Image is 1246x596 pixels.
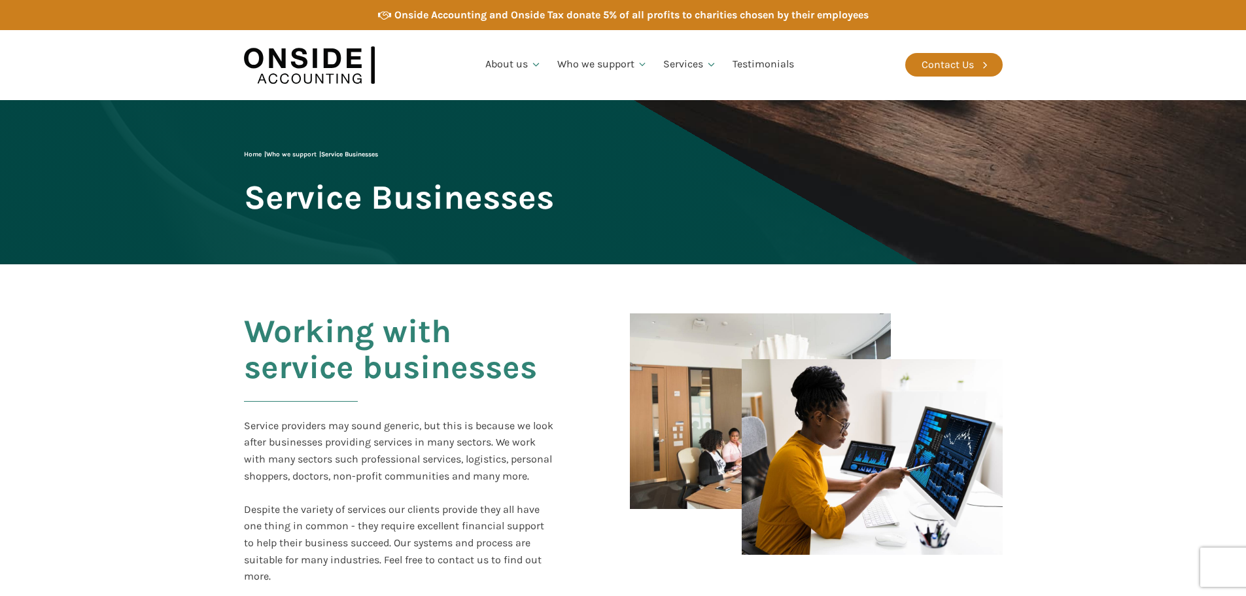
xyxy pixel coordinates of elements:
[244,179,554,215] span: Service Businesses
[244,313,553,417] h2: Working with service businesses
[244,40,375,90] img: Onside Accounting
[244,150,262,158] a: Home
[922,56,974,73] div: Contact Us
[244,150,378,158] span: | |
[655,43,725,87] a: Services
[725,43,802,87] a: Testimonials
[244,501,553,585] div: Despite the variety of services our clients provide they all have one thing in common - they requ...
[549,43,656,87] a: Who we support
[905,53,1003,77] a: Contact Us
[394,7,869,24] div: Onside Accounting and Onside Tax donate 5% of all profits to charities chosen by their employees
[321,150,378,158] span: Service Businesses
[477,43,549,87] a: About us
[266,150,317,158] a: Who we support
[244,417,553,484] div: Service providers may sound generic, but this is because we look after businesses providing servi...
